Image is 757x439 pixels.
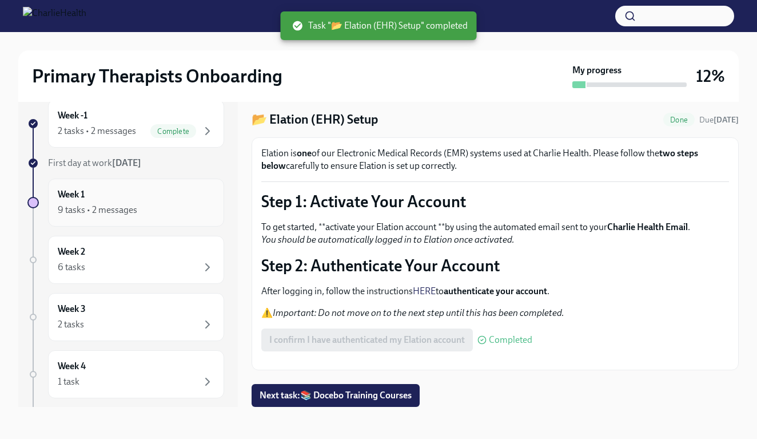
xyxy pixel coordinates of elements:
[58,246,85,258] h6: Week 2
[150,127,196,136] span: Complete
[261,221,729,246] p: To get started, **activate your Elation account **by using the automated email sent to your .
[27,350,224,398] a: Week 41 task
[261,307,729,319] p: ⚠️
[292,19,468,32] span: Task "📂 Elation (EHR) Setup" completed
[252,384,420,407] button: Next task:📚 Docebo Training Courses
[112,157,141,168] strong: [DATE]
[58,261,85,274] div: 6 tasks
[261,255,729,276] p: Step 2: Authenticate Your Account
[444,286,547,296] strong: authenticate your account
[23,7,86,25] img: CharlieHealth
[252,111,378,128] h4: 📂 Elation (EHR) Setup
[58,125,136,137] div: 2 tasks • 2 messages
[261,234,515,245] em: You should be automatically logged in to Elation once activated.
[27,236,224,284] a: Week 26 tasks
[699,114,739,125] span: August 15th, 2025 09:00
[58,204,137,216] div: 9 tasks • 2 messages
[260,390,412,401] span: Next task : 📚 Docebo Training Courses
[261,147,729,172] p: Elation is of our Electronic Medical Records (EMR) systems used at Charlie Health. Please follow ...
[297,148,312,159] strong: one
[607,222,688,232] strong: Charlie Health Email
[27,293,224,341] a: Week 32 tasks
[489,335,532,345] span: Completed
[58,188,85,201] h6: Week 1
[261,191,729,212] p: Step 1: Activate Your Account
[32,65,282,88] h2: Primary Therapists Onboarding
[58,318,84,331] div: 2 tasks
[27,100,224,148] a: Week -12 tasks • 2 messagesComplete
[27,179,224,227] a: Week 19 tasks • 2 messages
[572,64,621,77] strong: My progress
[58,303,86,315] h6: Week 3
[58,109,87,122] h6: Week -1
[413,286,436,296] a: HERE
[714,115,739,125] strong: [DATE]
[58,375,79,388] div: 1 task
[261,285,729,298] p: After logging in, follow the instructions to .
[696,66,725,86] h3: 12%
[27,157,224,169] a: First day at work[DATE]
[273,307,564,318] em: Important: Do not move on to the next step until this has been completed.
[58,360,86,373] h6: Week 4
[663,116,695,124] span: Done
[48,157,141,168] span: First day at work
[699,115,739,125] span: Due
